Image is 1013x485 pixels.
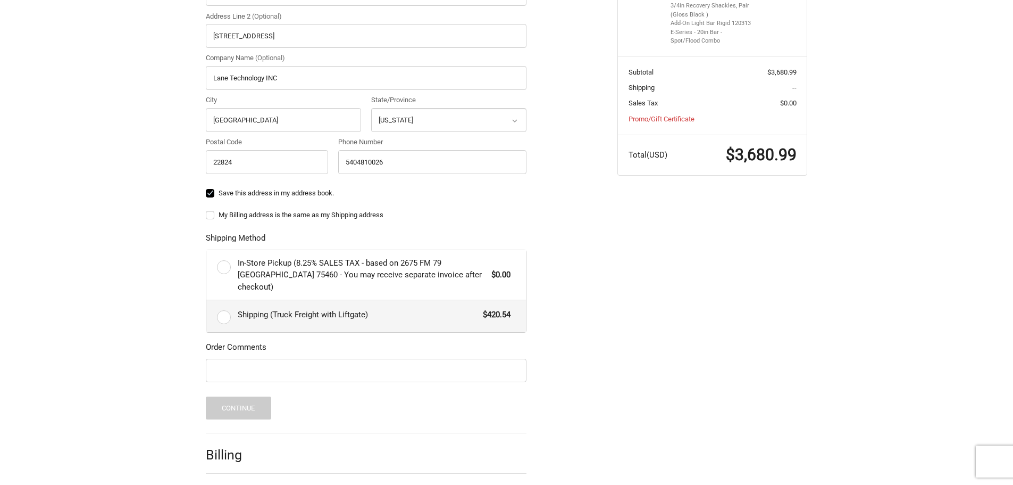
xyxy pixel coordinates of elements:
span: Total (USD) [629,150,667,160]
span: $0.00 [486,269,510,281]
label: My Billing address is the same as my Shipping address [206,211,526,219]
span: In-Store Pickup (8.25% SALES TAX - based on 2675 FM 79 [GEOGRAPHIC_DATA] 75460 - You may receive ... [238,257,487,293]
label: Company Name [206,53,526,63]
span: $3,680.99 [726,145,797,164]
button: Continue [206,397,271,420]
label: Save this address in my address book. [206,189,526,198]
span: Subtotal [629,68,654,76]
span: -- [792,84,797,92]
span: Shipping (Truck Freight with Liftgate) [238,309,478,321]
span: Shipping [629,84,655,92]
span: $3,680.99 [767,68,797,76]
li: Add-On Light Bar Rigid 120313 E-Series - 20in Bar - Spot/Flood Combo [671,19,752,46]
span: Sales Tax [629,99,658,107]
label: Phone Number [338,137,526,147]
label: State/Province [371,95,526,105]
label: City [206,95,361,105]
legend: Order Comments [206,341,266,358]
label: Address Line 2 [206,11,526,22]
label: Postal Code [206,137,328,147]
iframe: Chat Widget [960,434,1013,485]
a: Promo/Gift Certificate [629,115,694,123]
legend: Shipping Method [206,232,265,249]
span: $420.54 [478,309,510,321]
h2: Billing [206,447,268,463]
span: $0.00 [780,99,797,107]
small: (Optional) [255,54,285,62]
small: (Optional) [252,12,282,20]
